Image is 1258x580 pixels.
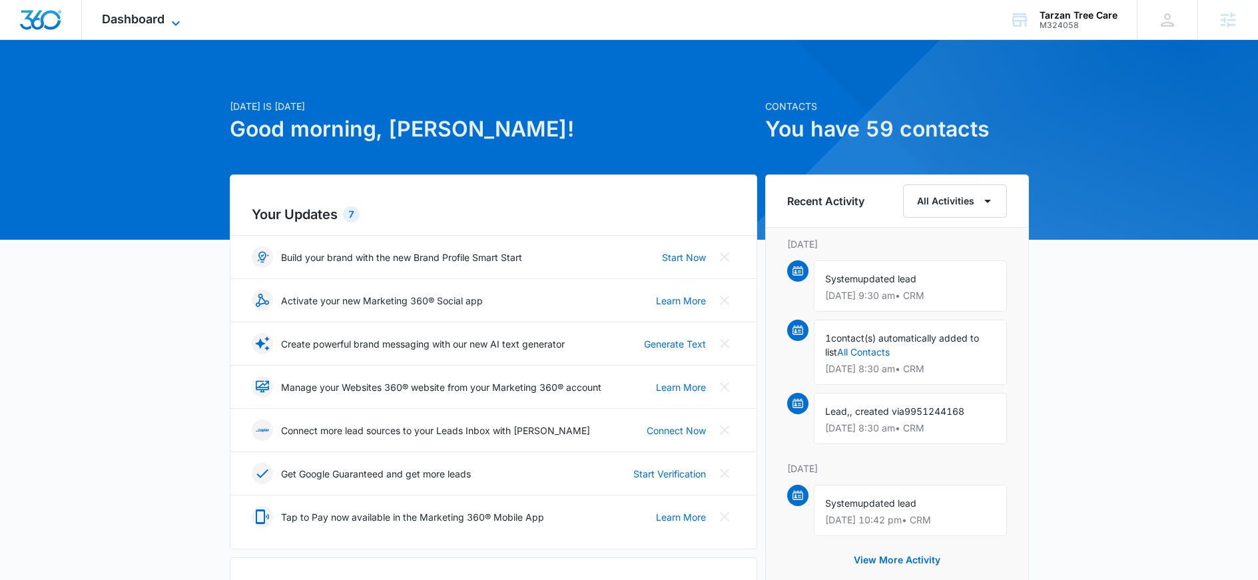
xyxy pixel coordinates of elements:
[825,273,858,284] span: System
[837,346,890,358] a: All Contacts
[230,99,757,113] p: [DATE] is [DATE]
[1040,21,1117,30] div: account id
[825,515,996,525] p: [DATE] 10:42 pm • CRM
[230,113,757,145] h1: Good morning, [PERSON_NAME]!
[850,406,904,417] span: , created via
[858,497,916,509] span: updated lead
[825,424,996,433] p: [DATE] 8:30 am • CRM
[281,337,565,351] p: Create powerful brand messaging with our new AI text generator
[714,463,735,484] button: Close
[765,99,1029,113] p: Contacts
[662,250,706,264] a: Start Now
[787,237,1007,251] p: [DATE]
[714,290,735,311] button: Close
[714,246,735,268] button: Close
[281,510,544,524] p: Tap to Pay now available in the Marketing 360® Mobile App
[825,364,996,374] p: [DATE] 8:30 am • CRM
[644,337,706,351] a: Generate Text
[656,380,706,394] a: Learn More
[281,380,601,394] p: Manage your Websites 360® website from your Marketing 360® account
[647,424,706,437] a: Connect Now
[343,206,360,222] div: 7
[252,204,735,224] h2: Your Updates
[656,510,706,524] a: Learn More
[714,506,735,527] button: Close
[281,424,590,437] p: Connect more lead sources to your Leads Inbox with [PERSON_NAME]
[787,461,1007,475] p: [DATE]
[840,544,954,576] button: View More Activity
[281,467,471,481] p: Get Google Guaranteed and get more leads
[825,332,979,358] span: contact(s) automatically added to list
[281,294,483,308] p: Activate your new Marketing 360® Social app
[904,406,964,417] span: 9951244168
[765,113,1029,145] h1: You have 59 contacts
[714,420,735,441] button: Close
[825,332,831,344] span: 1
[281,250,522,264] p: Build your brand with the new Brand Profile Smart Start
[102,12,164,26] span: Dashboard
[825,291,996,300] p: [DATE] 9:30 am • CRM
[903,184,1007,218] button: All Activities
[825,497,858,509] span: System
[825,406,850,417] span: Lead,
[714,333,735,354] button: Close
[858,273,916,284] span: updated lead
[787,193,864,209] h6: Recent Activity
[633,467,706,481] a: Start Verification
[1040,10,1117,21] div: account name
[714,376,735,398] button: Close
[656,294,706,308] a: Learn More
